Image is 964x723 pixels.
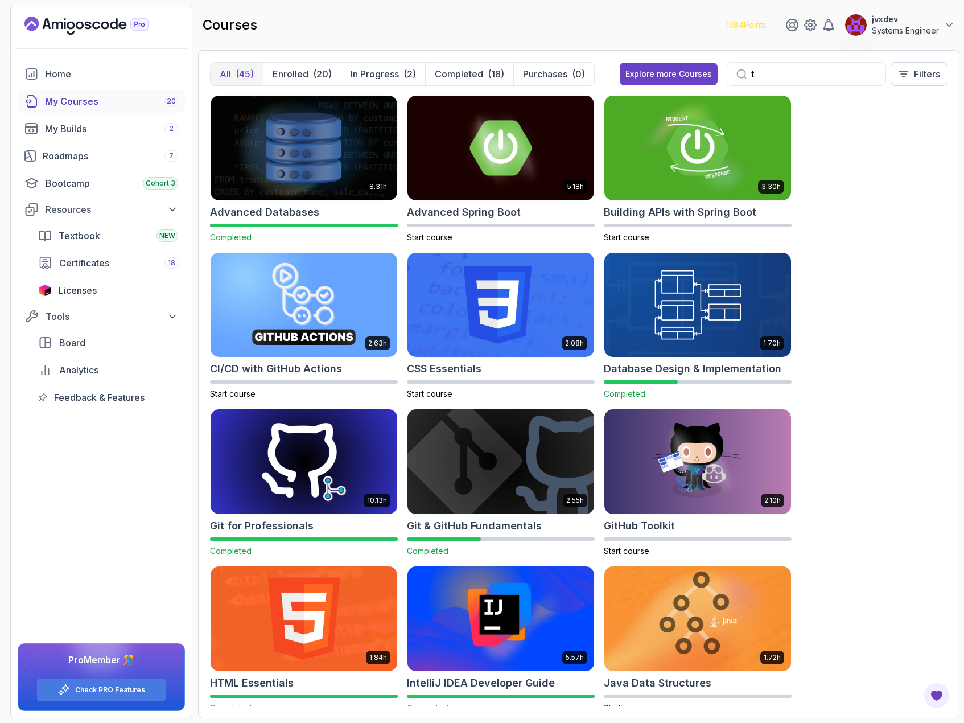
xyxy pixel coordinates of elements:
[59,363,98,377] span: Analytics
[620,63,718,85] button: Explore more Courses
[46,67,178,81] div: Home
[31,359,185,381] a: analytics
[46,310,178,323] div: Tools
[31,252,185,274] a: certificates
[407,703,448,713] span: Completed
[31,331,185,354] a: board
[604,566,791,671] img: Java Data Structures card
[425,63,513,85] button: Completed(18)
[31,279,185,302] a: licenses
[407,409,594,514] img: Git & GitHub Fundamentals card
[604,361,781,377] h2: Database Design & Implementation
[18,306,185,327] button: Tools
[263,63,341,85] button: Enrolled(20)
[726,19,767,31] p: 1584 Points
[407,409,595,557] a: Git & GitHub Fundamentals card2.55hGit & GitHub FundamentalsCompleted
[844,14,955,36] button: user profile imagejvxdevSystems Engineer
[513,63,594,85] button: Purchases(0)
[566,496,584,505] p: 2.55h
[407,232,452,242] span: Start course
[46,203,178,216] div: Resources
[313,67,332,81] div: (20)
[604,675,711,691] h2: Java Data Structures
[407,253,594,358] img: CSS Essentials card
[369,182,387,191] p: 8.31h
[210,389,256,399] span: Start course
[764,653,781,662] p: 1.72h
[407,518,542,534] h2: Git & GitHub Fundamentals
[59,336,85,350] span: Board
[872,14,939,25] p: jvxdev
[18,199,185,220] button: Resources
[407,361,481,377] h2: CSS Essentials
[604,389,645,399] span: Completed
[38,285,52,296] img: jetbrains icon
[210,703,252,713] span: Completed
[236,67,254,81] div: (45)
[18,63,185,85] a: home
[45,95,178,108] div: My Courses
[435,67,483,81] p: Completed
[18,117,185,140] a: builds
[523,67,567,81] p: Purchases
[210,361,342,377] h2: CI/CD with GitHub Actions
[407,566,595,714] a: IntelliJ IDEA Developer Guide card5.57hIntelliJ IDEA Developer GuideCompleted
[18,172,185,195] a: bootcamp
[604,546,649,556] span: Start course
[403,67,416,81] div: (2)
[625,68,712,80] div: Explore more Courses
[210,675,294,691] h2: HTML Essentials
[45,122,178,135] div: My Builds
[604,518,675,534] h2: GitHub Toolkit
[891,62,947,86] button: Filters
[31,386,185,409] a: feedback
[167,97,176,106] span: 20
[567,182,584,191] p: 5.18h
[59,256,109,270] span: Certificates
[604,409,791,514] img: GitHub Toolkit card
[368,339,387,348] p: 2.63h
[210,95,398,243] a: Advanced Databases card8.31hAdvanced DatabasesCompleted
[604,96,791,200] img: Building APIs with Spring Boot card
[604,253,791,358] img: Database Design & Implementation card
[36,678,166,701] button: Check PRO Features
[168,258,175,268] span: 18
[407,546,448,556] span: Completed
[273,67,308,81] p: Enrolled
[24,17,175,35] a: Landing page
[31,224,185,247] a: textbook
[211,253,397,358] img: CI/CD with GitHub Actions card
[604,232,649,242] span: Start course
[407,675,555,691] h2: IntelliJ IDEA Developer Guide
[159,231,175,240] span: NEW
[407,566,594,671] img: IntelliJ IDEA Developer Guide card
[351,67,399,81] p: In Progress
[18,90,185,113] a: courses
[169,151,174,161] span: 7
[488,67,504,81] div: (18)
[914,67,940,81] p: Filters
[923,682,950,709] button: Open Feedback Button
[407,389,452,399] span: Start course
[572,67,585,81] div: (0)
[211,409,397,514] img: Git for Professionals card
[604,204,756,220] h2: Building APIs with Spring Boot
[210,409,398,557] a: Git for Professionals card10.13hGit for ProfessionalsCompleted
[211,566,397,671] img: HTML Essentials card
[203,16,257,34] h2: courses
[369,653,387,662] p: 1.84h
[75,685,145,695] a: Check PRO Features
[210,204,319,220] h2: Advanced Databases
[210,518,314,534] h2: Git for Professionals
[565,339,584,348] p: 2.08h
[604,252,792,400] a: Database Design & Implementation card1.70hDatabase Design & ImplementationCompleted
[407,96,594,200] img: Advanced Spring Boot card
[210,546,252,556] span: Completed
[872,25,939,36] p: Systems Engineer
[566,653,584,662] p: 5.57h
[367,496,387,505] p: 10.13h
[211,96,397,200] img: Advanced Databases card
[210,566,398,714] a: HTML Essentials card1.84hHTML EssentialsCompleted
[751,67,876,81] input: Search...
